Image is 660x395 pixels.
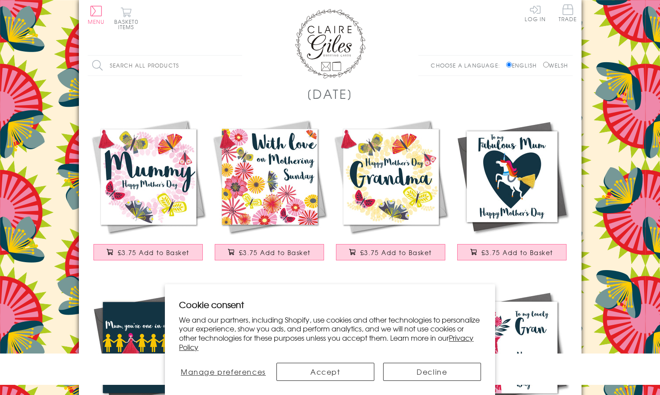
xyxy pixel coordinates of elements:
span: £3.75 Add to Basket [239,248,311,257]
p: We and our partners, including Shopify, use cookies and other technologies to personalize your ex... [179,315,481,352]
a: Mother's Day Card, Tumbling Flowers, Mothering Sunday, Embellished with a tassel £3.75 Add to Basket [209,116,330,269]
button: Decline [383,363,481,381]
img: Mother's Day Card, Butterfly Wreath, Grandma, Embellished with a tassel [330,116,451,237]
button: Accept [276,363,374,381]
span: 0 items [118,18,138,31]
button: £3.75 Add to Basket [215,244,324,260]
input: Search [233,56,242,75]
span: £3.75 Add to Basket [118,248,190,257]
img: Mother's Day Card, Unicorn, Fabulous Mum, Embellished with a colourful tassel [451,116,573,237]
a: Mother's Day Card, Unicorn, Fabulous Mum, Embellished with a colourful tassel £3.75 Add to Basket [451,116,573,269]
label: English [506,61,541,69]
label: Welsh [543,61,568,69]
button: £3.75 Add to Basket [336,244,445,260]
input: English [506,62,512,68]
span: £3.75 Add to Basket [360,248,432,257]
a: Privacy Policy [179,332,474,352]
button: Manage preferences [179,363,267,381]
a: Log In [525,4,546,22]
img: Claire Giles Greetings Cards [295,9,365,79]
span: Manage preferences [181,366,266,377]
h2: Cookie consent [179,298,481,311]
a: Mother's Day Card, Butterfly Wreath, Mummy, Embellished with a colourful tassel £3.75 Add to Basket [88,116,209,269]
span: Trade [559,4,577,22]
a: Trade [559,4,577,23]
button: £3.75 Add to Basket [457,244,567,260]
a: Mother's Day Card, Butterfly Wreath, Grandma, Embellished with a tassel £3.75 Add to Basket [330,116,451,269]
input: Search all products [88,56,242,75]
input: Welsh [543,62,549,68]
span: Menu [88,18,105,26]
span: £3.75 Add to Basket [481,248,553,257]
button: Menu [88,6,105,24]
button: £3.75 Add to Basket [93,244,203,260]
button: Basket0 items [114,7,138,30]
h1: [DATE] [307,85,353,103]
img: Mother's Day Card, Tumbling Flowers, Mothering Sunday, Embellished with a tassel [209,116,330,237]
img: Mother's Day Card, Butterfly Wreath, Mummy, Embellished with a colourful tassel [88,116,209,237]
p: Choose a language: [431,61,504,69]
